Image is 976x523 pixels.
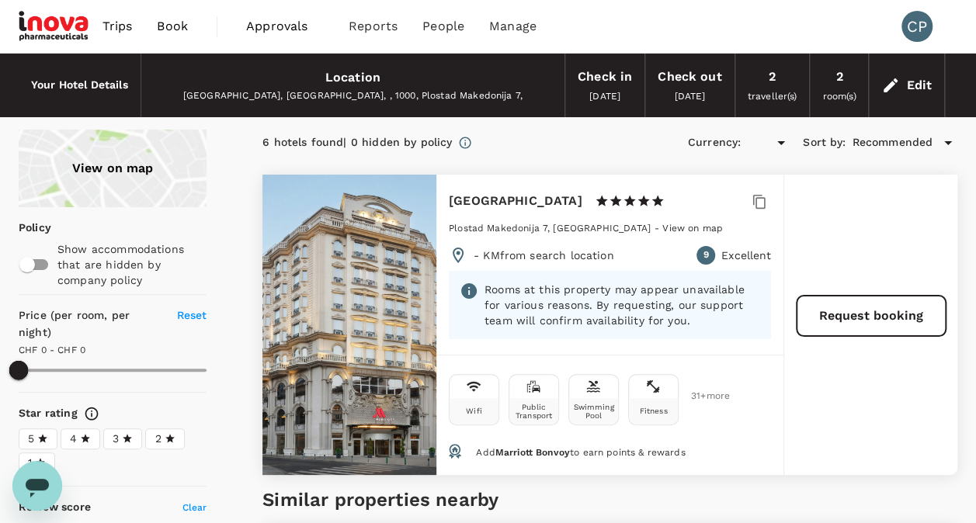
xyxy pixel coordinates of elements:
[658,66,721,88] div: Check out
[177,309,207,321] span: Reset
[28,455,32,471] span: 1
[572,403,615,420] div: Swimming Pool
[325,67,380,88] div: Location
[349,17,398,36] span: Reports
[688,134,741,151] h6: Currency :
[589,91,620,102] span: [DATE]
[12,461,62,511] iframe: Button to launch messaging window
[835,66,842,88] div: 2
[155,431,161,447] span: 2
[691,391,714,401] span: 31 + more
[28,431,34,447] span: 5
[512,403,555,420] div: Public Transport
[157,17,188,36] span: Book
[485,282,760,328] p: Rooms at this property may appear unavailable for various reasons. By requesting, our support tea...
[19,220,29,235] p: Policy
[770,132,792,154] button: Open
[822,91,856,102] span: room(s)
[489,17,537,36] span: Manage
[19,405,78,422] h6: Star rating
[246,17,324,36] span: Approvals
[154,88,552,104] div: [GEOGRAPHIC_DATA], [GEOGRAPHIC_DATA], , 1000, Plostad Makedonija 7,
[19,130,207,207] a: View on map
[19,307,160,341] h6: Price (per room, per night)
[852,134,933,151] span: Recommended
[474,248,614,263] p: - KM from search location
[57,241,207,288] p: Show accommodations that are hidden by company policy
[449,223,651,234] span: Plostad Makedonija 7, [GEOGRAPHIC_DATA]
[906,74,932,96] div: Edit
[674,91,705,102] span: [DATE]
[466,407,482,415] div: Wifi
[495,447,570,458] span: Marriott Bonvoy
[182,502,207,513] span: Clear
[19,499,91,516] h6: Review score
[662,223,723,234] span: View on map
[578,66,632,88] div: Check in
[70,431,77,447] span: 4
[31,77,128,94] h6: Your Hotel Details
[476,447,685,458] span: Add to earn points & rewards
[449,190,582,212] h6: [GEOGRAPHIC_DATA]
[639,407,667,415] div: Fitness
[901,11,933,42] div: CP
[19,9,90,43] img: iNova Pharmaceuticals
[113,431,119,447] span: 3
[84,406,99,421] svg: Star ratings are awarded to properties to represent the quality of services, facilities, and amen...
[703,248,708,263] span: 9
[422,17,464,36] span: People
[19,345,85,355] span: CHF 0 - CHF 0
[748,91,797,102] span: traveller(s)
[262,487,957,512] h5: Similar properties nearby
[662,221,723,234] a: View on map
[769,66,776,88] div: 2
[796,295,946,337] button: Request booking
[721,248,771,263] p: Excellent
[262,134,452,151] div: 6 hotels found | 0 hidden by policy
[102,17,133,36] span: Trips
[803,134,846,151] h6: Sort by :
[655,223,662,234] span: -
